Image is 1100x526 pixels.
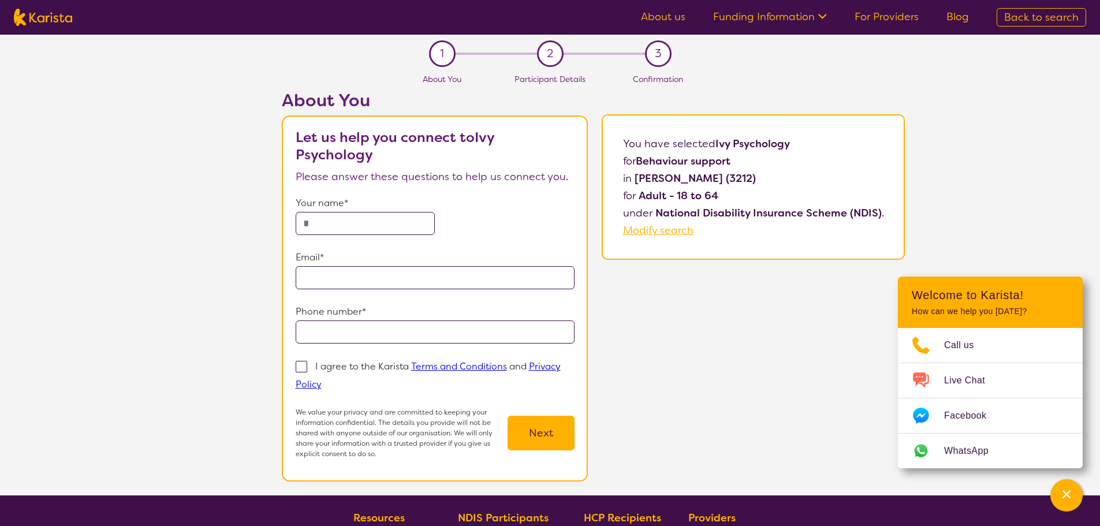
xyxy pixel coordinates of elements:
b: National Disability Insurance Scheme (NDIS) [655,206,882,220]
span: 2 [547,45,553,62]
img: Karista logo [14,9,72,26]
b: Resources [353,511,405,525]
a: For Providers [855,10,919,24]
span: 3 [655,45,661,62]
p: in [623,170,884,187]
h2: Welcome to Karista! [912,288,1069,302]
b: Let us help you connect to Ivy Psychology [296,128,494,164]
div: Channel Menu [898,277,1083,468]
p: We value your privacy and are committed to keeping your information confidential. The details you... [296,407,508,459]
button: Next [508,416,575,450]
p: for [623,152,884,170]
a: Modify search [623,223,693,237]
a: Privacy Policy [296,360,561,390]
b: Ivy Psychology [715,137,790,151]
p: Phone number* [296,303,575,320]
b: HCP Recipients [584,511,661,525]
p: How can we help you [DATE]? [912,307,1069,316]
span: About You [423,74,461,84]
span: Live Chat [944,372,999,389]
b: Providers [688,511,736,525]
a: Blog [946,10,969,24]
span: Participant Details [514,74,586,84]
a: Funding Information [713,10,827,24]
a: Terms and Conditions [411,360,507,372]
span: Confirmation [633,74,683,84]
span: Call us [944,337,988,354]
span: WhatsApp [944,442,1002,460]
p: Please answer these questions to help us connect you. [296,168,575,185]
p: I agree to the Karista and [296,360,561,390]
b: Adult - 18 to 64 [639,189,718,203]
a: About us [641,10,685,24]
p: Email* [296,249,575,266]
span: Back to search [1004,10,1079,24]
p: You have selected [623,135,884,239]
span: Facebook [944,407,1000,424]
b: Behaviour support [636,154,730,168]
span: 1 [440,45,444,62]
h2: About You [282,90,588,111]
a: Web link opens in a new tab. [898,434,1083,468]
b: NDIS Participants [458,511,549,525]
p: under . [623,204,884,222]
ul: Choose channel [898,328,1083,468]
a: Back to search [997,8,1086,27]
p: Your name* [296,195,575,212]
p: for [623,187,884,204]
b: [PERSON_NAME] (3212) [635,171,756,185]
button: Channel Menu [1050,479,1083,512]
